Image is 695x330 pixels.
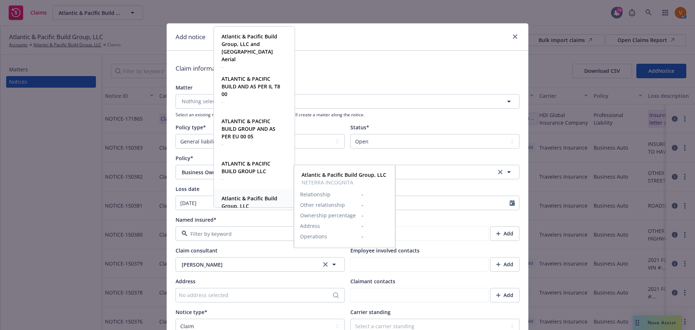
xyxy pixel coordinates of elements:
[351,196,510,210] input: MM/DD/YYYY
[176,32,206,42] h1: Add notice
[321,260,330,269] a: clear selection
[176,84,193,91] span: Matter
[222,160,270,175] strong: ATLANTIC & PACIFIC BUILD GROUP LLC
[222,33,277,63] strong: Atlantic & Pacific Build Group, LLC and [GEOGRAPHIC_DATA] Aerial
[182,261,315,268] span: [PERSON_NAME]
[222,63,286,71] span: -
[182,97,223,105] span: Nothing selected
[176,58,226,79] div: Claim information
[490,257,519,272] button: Add
[176,112,519,118] span: Select an existing matter if it exists, if this field is empty, we'll create a matter along the n...
[300,191,330,198] span: Relationship
[302,171,386,178] strong: Atlantic & Pacific Build Group, LLC
[222,140,286,148] span: -
[176,196,335,210] input: MM/DD/YYYY
[302,179,386,186] span: NETERRA INCOGNITA
[222,98,286,105] span: -
[362,222,389,230] span: -
[333,292,339,298] svg: Search
[222,75,280,97] strong: ATLANTIC & PACIFIC BUILD AND AS PER IL T8 00
[222,195,277,209] strong: Atlantic & Pacific Build Group, LLC
[490,226,519,241] button: Add
[176,58,519,79] div: Claim information
[362,212,389,219] span: -
[300,201,345,209] span: Other relationship
[176,278,195,285] span: Address
[362,201,389,209] span: -
[182,168,472,176] span: Business Owners
[362,233,389,240] span: -
[496,288,513,302] div: Add
[176,124,206,131] span: Policy type*
[300,222,320,230] span: Address
[176,288,345,302] button: No address selected
[350,247,420,254] span: Employee involved contacts
[300,212,356,219] span: Ownership percentage
[496,168,505,176] a: clear selection
[350,124,369,131] span: Status*
[176,216,216,223] span: Named insured*
[496,227,513,241] div: Add
[176,247,218,254] span: Claim consultant
[179,291,334,299] div: No address selected
[222,118,275,140] strong: ATLANTIC & PACIFIC BUILD GROUP AND AS PER EU 00 05
[496,258,513,271] div: Add
[176,257,345,272] button: [PERSON_NAME]clear selection
[511,32,519,41] a: close
[510,200,515,206] svg: Calendar
[176,155,193,162] span: Policy*
[350,309,391,316] span: Carrier standing
[188,230,325,238] input: Filter by keyword
[300,233,327,240] span: Operations
[350,278,395,285] span: Claimant contacts
[222,175,286,183] span: -
[362,191,389,198] span: -
[176,185,199,192] span: Loss date
[176,165,519,179] button: Business Ownersclear selection
[490,288,519,302] button: Add
[176,94,519,109] button: Nothing selected
[176,309,207,316] span: Notice type*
